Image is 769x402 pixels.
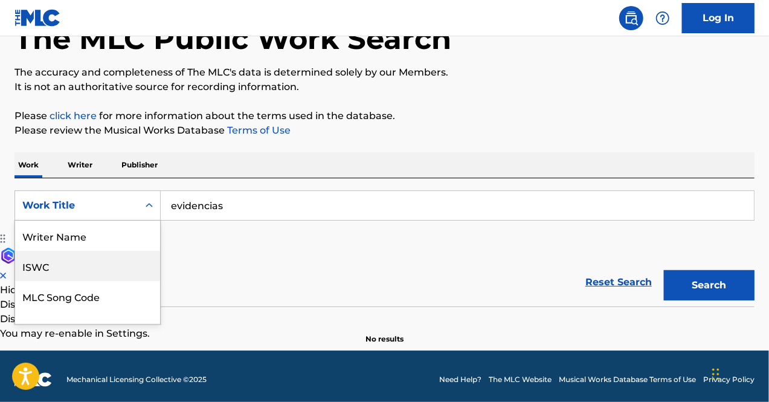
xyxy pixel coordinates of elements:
[489,374,552,385] a: The MLC Website
[14,152,42,178] p: Work
[712,356,719,392] div: Drag
[14,21,451,57] h1: The MLC Public Work Search
[14,190,755,306] form: Search Form
[50,110,97,122] a: click here
[15,281,160,311] div: MLC Song Code
[703,374,755,385] a: Privacy Policy
[14,65,755,80] p: The accuracy and completeness of The MLC's data is determined solely by our Members.
[651,6,675,30] div: Help
[118,152,161,178] p: Publisher
[655,11,670,25] img: help
[14,109,755,123] p: Please for more information about the terms used in the database.
[14,123,755,138] p: Please review the Musical Works Database
[15,221,160,251] div: Writer Name
[624,11,639,25] img: search
[439,374,481,385] a: Need Help?
[559,374,696,385] a: Musical Works Database Terms of Use
[22,198,131,213] div: Work Title
[14,80,755,94] p: It is not an authoritative source for recording information.
[225,125,291,136] a: Terms of Use
[619,6,643,30] a: Public Search
[15,251,160,281] div: ISWC
[15,311,160,342] div: Writer IPI
[682,3,755,33] a: Log In
[66,374,207,385] span: Mechanical Licensing Collective © 2025
[709,344,769,402] iframe: Chat Widget
[14,9,61,27] img: MLC Logo
[64,152,96,178] p: Writer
